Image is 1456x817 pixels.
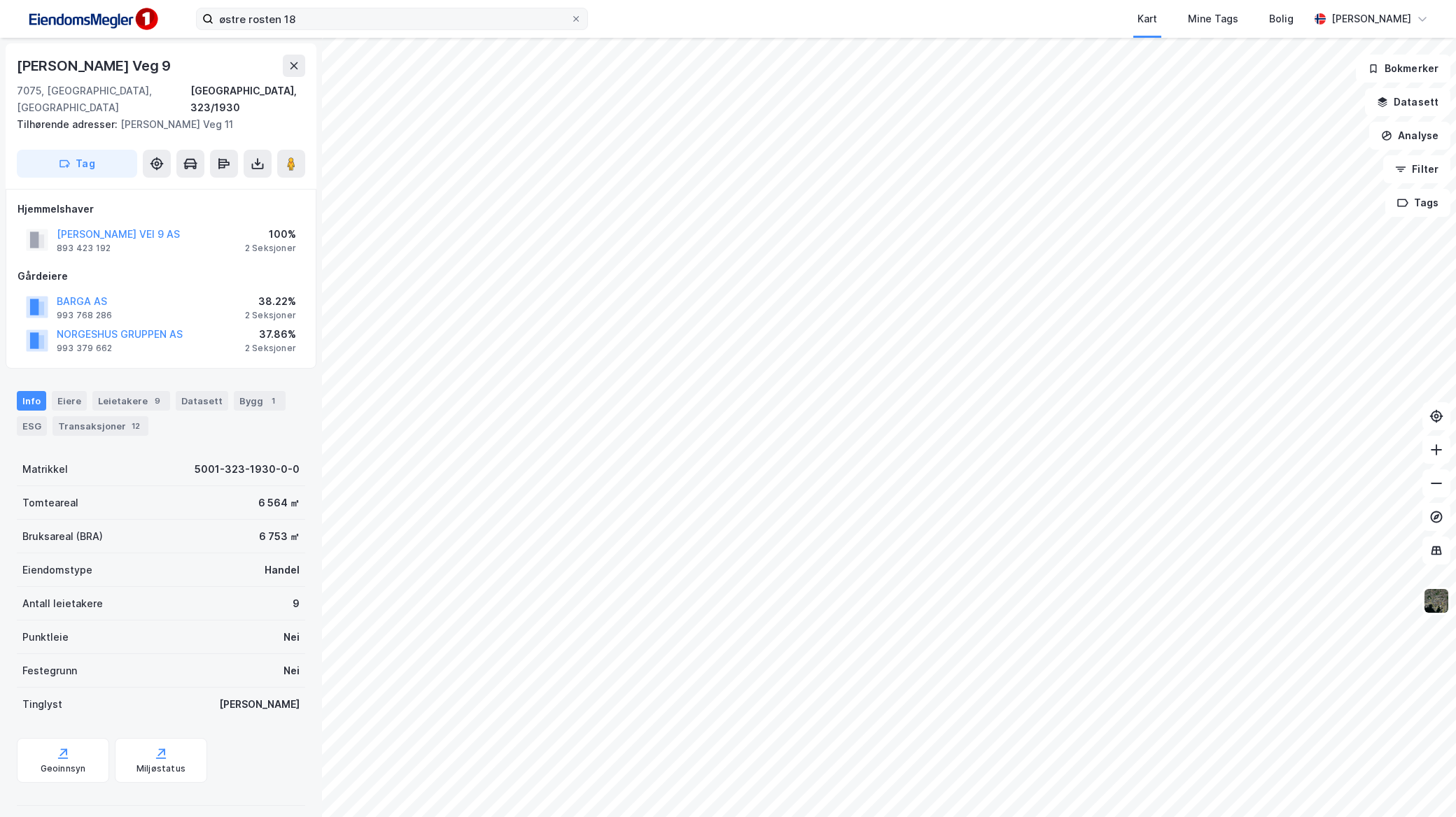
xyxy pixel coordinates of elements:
span: Tilhørende adresser: [17,118,120,130]
div: [PERSON_NAME] Veg 9 [17,55,174,77]
div: Bolig [1269,10,1294,27]
div: 37.86% [245,326,296,343]
div: 2 Seksjoner [245,343,296,354]
div: 5001-323-1930-0-0 [195,461,300,478]
button: Filter [1383,155,1450,183]
div: [GEOGRAPHIC_DATA], 323/1930 [190,83,305,116]
div: Nei [283,629,300,646]
div: 9 [293,595,300,612]
div: Transaksjoner [52,416,148,436]
div: 993 768 286 [57,310,112,321]
button: Tags [1385,189,1450,217]
div: Handel [265,562,300,578]
div: Bruksareal (BRA) [22,528,103,545]
input: Søk på adresse, matrikkel, gårdeiere, leietakere eller personer [213,8,570,29]
div: [PERSON_NAME] [219,696,300,713]
div: Nei [283,662,300,679]
div: Mine Tags [1188,10,1238,27]
div: Bygg [234,391,286,411]
div: 12 [129,419,143,433]
div: Miljøstatus [136,763,185,774]
div: Datasett [176,391,228,411]
div: 2 Seksjoner [245,243,296,254]
div: 2 Seksjoner [245,310,296,321]
button: Datasett [1365,88,1450,116]
button: Tag [17,150,137,178]
div: Tomteareal [22,495,78,511]
div: 9 [150,394,164,408]
div: [PERSON_NAME] Veg 11 [17,116,294,133]
button: Analyse [1369,122,1450,150]
div: 1 [266,394,280,408]
div: Kart [1137,10,1157,27]
button: Bokmerker [1356,55,1450,83]
div: ESG [17,416,47,436]
div: Matrikkel [22,461,68,478]
div: Eiere [52,391,87,411]
div: 993 379 662 [57,343,112,354]
div: 893 423 192 [57,243,111,254]
div: Punktleie [22,629,69,646]
div: Geoinnsyn [41,763,86,774]
div: 6 753 ㎡ [259,528,300,545]
div: 38.22% [245,293,296,310]
div: Leietakere [92,391,170,411]
div: [PERSON_NAME] [1331,10,1411,27]
iframe: Chat Widget [1386,750,1456,817]
img: F4PB6Px+NJ5v8B7XTbfpPpyloAAAAASUVORK5CYII= [22,3,162,35]
div: Eiendomstype [22,562,92,578]
div: Info [17,391,46,411]
img: 9k= [1423,588,1450,614]
div: 100% [245,226,296,243]
div: Festegrunn [22,662,77,679]
div: 7075, [GEOGRAPHIC_DATA], [GEOGRAPHIC_DATA] [17,83,190,116]
div: Tinglyst [22,696,62,713]
div: Gårdeiere [17,268,304,285]
div: 6 564 ㎡ [258,495,300,511]
div: Antall leietakere [22,595,103,612]
div: Kontrollprogram for chat [1386,750,1456,817]
div: Hjemmelshaver [17,201,304,218]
